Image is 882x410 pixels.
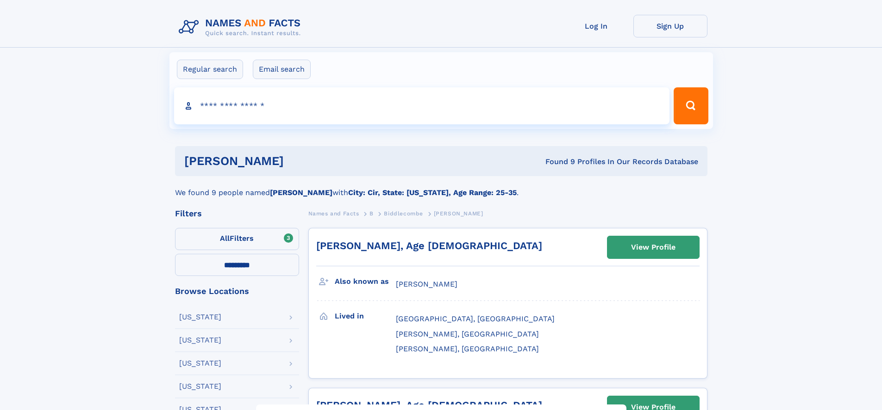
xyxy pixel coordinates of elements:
[175,176,707,198] div: We found 9 people named with .
[348,188,517,197] b: City: Cir, State: [US_STATE], Age Range: 25-35
[270,188,332,197] b: [PERSON_NAME]
[384,210,423,217] span: Biddlecombe
[335,308,396,324] h3: Lived in
[633,15,707,37] a: Sign Up
[174,87,670,124] input: search input
[335,274,396,289] h3: Also known as
[175,15,308,40] img: Logo Names and Facts
[396,280,457,288] span: [PERSON_NAME]
[316,240,542,251] a: [PERSON_NAME], Age [DEMOGRAPHIC_DATA]
[179,313,221,321] div: [US_STATE]
[396,330,539,338] span: [PERSON_NAME], [GEOGRAPHIC_DATA]
[607,236,699,258] a: View Profile
[674,87,708,124] button: Search Button
[434,210,483,217] span: [PERSON_NAME]
[184,155,415,167] h1: [PERSON_NAME]
[369,210,374,217] span: B
[179,337,221,344] div: [US_STATE]
[631,237,676,258] div: View Profile
[177,60,243,79] label: Regular search
[253,60,311,79] label: Email search
[175,209,299,218] div: Filters
[369,208,374,219] a: B
[179,383,221,390] div: [US_STATE]
[220,234,230,243] span: All
[396,314,555,323] span: [GEOGRAPHIC_DATA], [GEOGRAPHIC_DATA]
[175,287,299,295] div: Browse Locations
[308,208,359,219] a: Names and Facts
[179,360,221,367] div: [US_STATE]
[396,344,539,353] span: [PERSON_NAME], [GEOGRAPHIC_DATA]
[559,15,633,37] a: Log In
[414,157,698,167] div: Found 9 Profiles In Our Records Database
[384,208,423,219] a: Biddlecombe
[175,228,299,250] label: Filters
